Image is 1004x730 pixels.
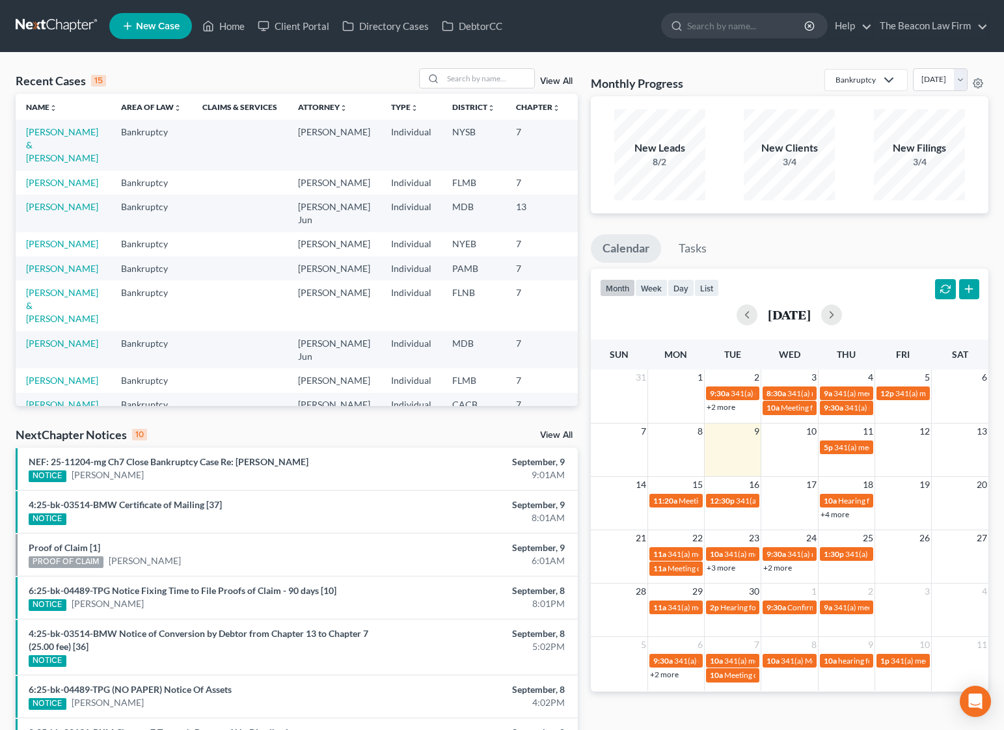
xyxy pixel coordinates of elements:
[767,388,786,398] span: 8:30a
[838,656,938,666] span: hearing for [PERSON_NAME]
[506,120,571,170] td: 7
[981,370,988,385] span: 6
[111,280,192,331] td: Bankruptcy
[614,155,705,169] div: 8/2
[834,602,959,612] span: 341(a) meeting for [PERSON_NAME]
[288,120,381,170] td: [PERSON_NAME]
[591,234,661,263] a: Calendar
[435,14,509,38] a: DebtorCC
[571,393,672,417] td: 6:18-bk-13229
[824,403,843,412] span: 9:30a
[767,656,780,666] span: 10a
[442,368,506,392] td: FLMB
[411,104,418,112] i: unfold_more
[805,530,818,546] span: 24
[710,496,735,506] span: 12:30p
[600,279,635,297] button: month
[918,477,931,493] span: 19
[506,232,571,256] td: 7
[874,155,965,169] div: 3/4
[748,477,761,493] span: 16
[981,584,988,599] span: 4
[506,195,571,232] td: 13
[710,602,719,612] span: 2p
[288,232,381,256] td: [PERSON_NAME]
[696,637,704,653] span: 6
[29,499,222,510] a: 4:25-bk-03514-BMW Certificate of Mailing [37]
[674,656,869,666] span: 341(a) meeting for [PERSON_NAME] & [PERSON_NAME]
[29,599,66,611] div: NOTICE
[668,563,812,573] span: Meeting of Creditors for [PERSON_NAME]
[880,388,894,398] span: 12p
[26,375,98,386] a: [PERSON_NAME]
[724,549,850,559] span: 341(a) meeting for [PERSON_NAME]
[29,470,66,482] div: NOTICE
[16,427,147,442] div: NextChapter Notices
[834,388,959,398] span: 341(a) meeting for [PERSON_NAME]
[753,370,761,385] span: 2
[540,431,573,440] a: View All
[707,563,735,573] a: +3 more
[845,549,971,559] span: 341(a) meeting for [PERSON_NAME]
[288,368,381,392] td: [PERSON_NAME]
[174,104,182,112] i: unfold_more
[707,402,735,412] a: +2 more
[72,696,144,709] a: [PERSON_NAME]
[288,331,381,368] td: [PERSON_NAME] Jun
[779,349,800,360] span: Wed
[960,686,991,717] div: Open Intercom Messenger
[810,370,818,385] span: 3
[781,403,883,412] span: Meeting for [PERSON_NAME]
[896,349,910,360] span: Fri
[805,477,818,493] span: 17
[787,602,1004,612] span: Confirmation hearing for [PERSON_NAME] & [PERSON_NAME]
[111,120,192,170] td: Bankruptcy
[591,75,683,91] h3: Monthly Progress
[26,126,98,163] a: [PERSON_NAME] & [PERSON_NAME]
[845,403,970,412] span: 341(a) meeting for [PERSON_NAME]
[862,424,875,439] span: 11
[824,656,837,666] span: 10a
[691,530,704,546] span: 22
[975,530,988,546] span: 27
[26,338,98,349] a: [PERSON_NAME]
[724,656,919,666] span: 341(a) meeting for [PERSON_NAME] & [PERSON_NAME]
[29,684,232,695] a: 6:25-bk-04489-TPG (NO PAPER) Notice Of Assets
[29,542,100,553] a: Proof of Claim [1]
[668,549,793,559] span: 341(a) meeting for [PERSON_NAME]
[664,349,687,360] span: Mon
[874,141,965,155] div: New Filings
[710,670,723,680] span: 10a
[288,393,381,417] td: [PERSON_NAME]
[691,477,704,493] span: 15
[824,442,833,452] span: 5p
[381,280,442,331] td: Individual
[834,442,960,452] span: 341(a) meeting for [PERSON_NAME]
[288,280,381,331] td: [PERSON_NAME]
[394,683,564,696] div: September, 8
[394,468,564,481] div: 9:01AM
[26,177,98,188] a: [PERSON_NAME]
[487,104,495,112] i: unfold_more
[744,141,835,155] div: New Clients
[72,597,144,610] a: [PERSON_NAME]
[442,120,506,170] td: NYSB
[381,393,442,417] td: Individual
[49,104,57,112] i: unfold_more
[781,656,907,666] span: 341(a) Meeting for [PERSON_NAME]
[381,195,442,232] td: Individual
[506,170,571,195] td: 7
[867,584,875,599] span: 2
[109,554,181,567] a: [PERSON_NAME]
[873,14,988,38] a: The Beacon Law Firm
[540,77,573,86] a: View All
[787,549,913,559] span: 341(a) meeting for [PERSON_NAME]
[736,496,862,506] span: 341(a) meeting for [PERSON_NAME]
[111,195,192,232] td: Bankruptcy
[452,102,495,112] a: Districtunfold_more
[862,530,875,546] span: 25
[394,511,564,524] div: 8:01AM
[918,637,931,653] span: 10
[298,102,347,112] a: Attorneyunfold_more
[614,141,705,155] div: New Leads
